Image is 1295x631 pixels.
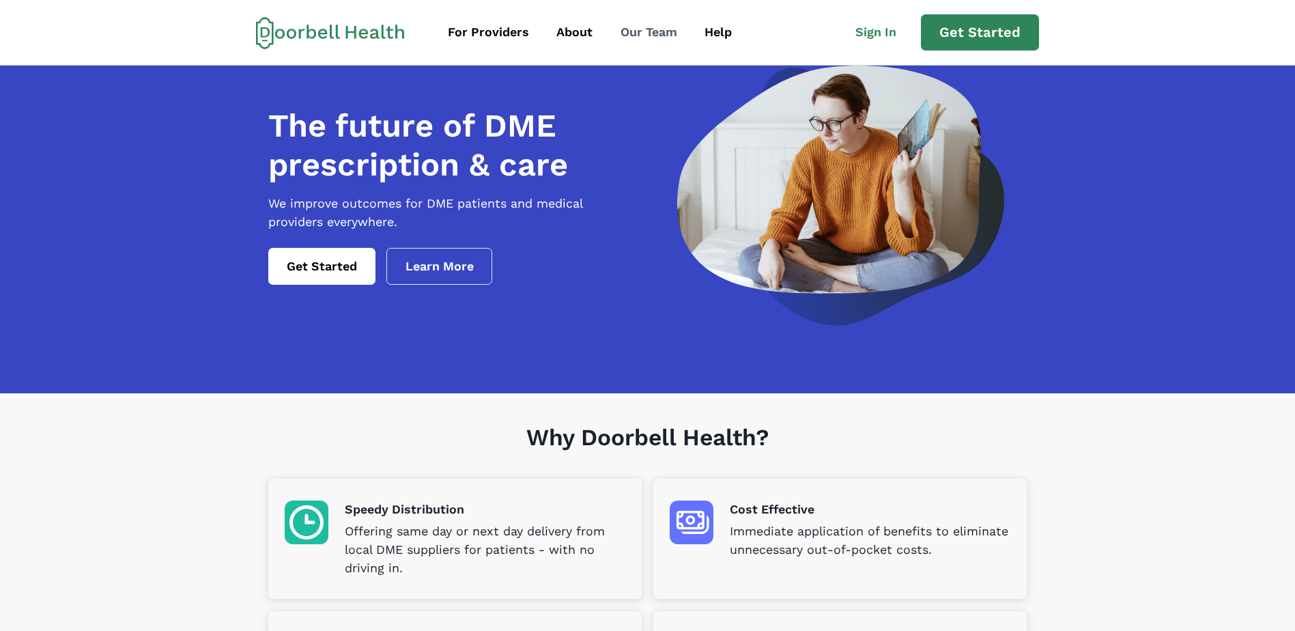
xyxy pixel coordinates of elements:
[285,501,328,544] img: Speedy Distribution icon
[556,23,593,42] div: About
[448,23,529,42] div: For Providers
[730,522,1010,559] p: Immediate application of benefits to eliminate unnecessary out-of-pocket costs.
[621,23,677,42] div: Our Team
[268,195,640,232] p: We improve outcomes for DME patients and medical providers everywhere.
[670,501,713,544] img: Cost Effective icon
[268,248,375,285] a: Get Started
[921,14,1039,51] a: Get Started
[677,66,1004,326] img: a woman looking at a computer
[345,522,625,578] p: Offering same day or next day delivery from local DME suppliers for patients - with no driving in.
[730,501,1010,519] p: Cost Effective
[692,17,744,48] a: Help
[268,424,1027,479] h1: Why Doorbell Health?
[705,23,732,42] div: Help
[608,17,689,48] a: Our Team
[436,17,541,48] a: For Providers
[843,17,921,48] a: Sign In
[268,107,640,184] h1: The future of DME prescription & care
[386,248,493,285] a: Learn More
[544,17,605,48] a: About
[345,501,625,519] p: Speedy Distribution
